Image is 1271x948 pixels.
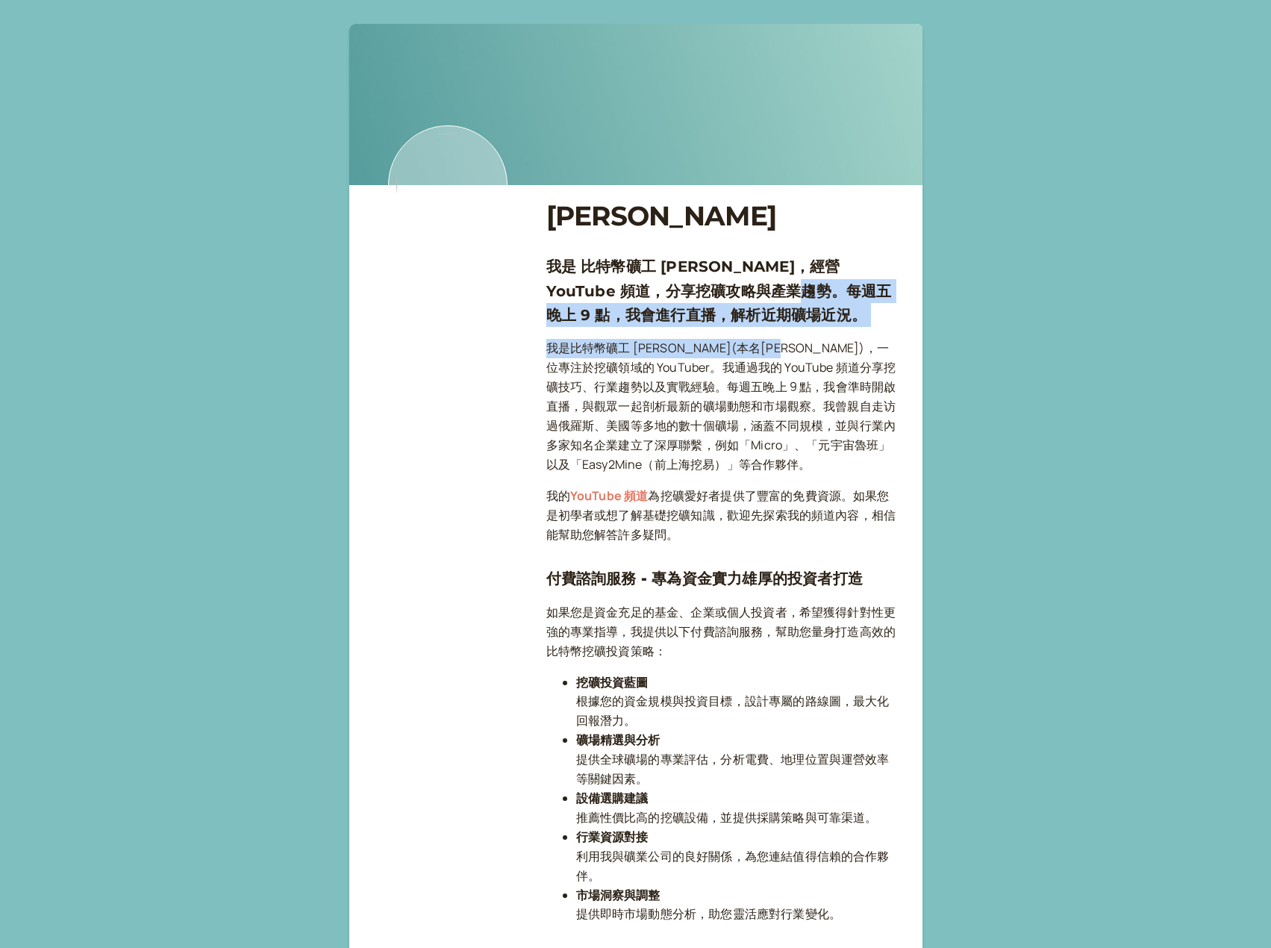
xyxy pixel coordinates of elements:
h3: 我是 比特幣礦工 [PERSON_NAME]，經營 YouTube 頻道，分享挖礦攻略與產業趨勢。每週五晚上 9 點，我會進行直播，解析近期礦場近況。 [546,255,899,327]
strong: 設備選購建議 [576,790,649,806]
li: 提供即時市場動態分析，助您靈活應對行業變化。 [576,886,899,925]
p: 如果您是資金充足的基金、企業或個人投資者，希望獲得針對性更強的專業指導，我提供以下付費諮詢服務，幫助您量身打造高效的比特幣挖礦投資策略： [546,603,899,661]
p: 我是比特幣礦工 [PERSON_NAME](本名[PERSON_NAME])，一位專注於挖礦領域的 YouTuber。我通過我的 YouTube 頻道分享挖礦技巧、行業趨勢以及實戰經驗。每週五晚... [546,339,899,474]
a: YouTube 頻道 [570,487,649,504]
strong: 付費諮詢服務 - 專為資金實力雄厚的投資者打造 [546,570,864,587]
strong: 礦場精選與分析 [576,732,661,748]
li: 根據您的資金規模與投資目標，設計專屬的路線圖，最大化回報潛力。 [576,673,899,732]
li: 提供全球礦場的專業評估，分析電費、地理位置與運營效率等關鍵因素。 [576,731,899,789]
strong: 市場洞察與調整 [576,887,661,903]
strong: 行業資源對接 [576,829,649,845]
li: 推薦性價比高的挖礦設備，並提供採購策略與可靠渠道。 [576,789,899,828]
p: 我的 為挖礦愛好者提供了豐富的免費資源。如果您是初學者或想了解基礎挖礦知識，歡迎先探索我的頻道內容，相信能幫助您解答許多疑問。 [546,487,899,545]
h1: [PERSON_NAME] [546,200,899,232]
li: 利用我與礦業公司的良好關係，為您連結值得信賴的合作夥伴。 [576,828,899,886]
strong: 挖礦投資藍圖 [576,674,649,690]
